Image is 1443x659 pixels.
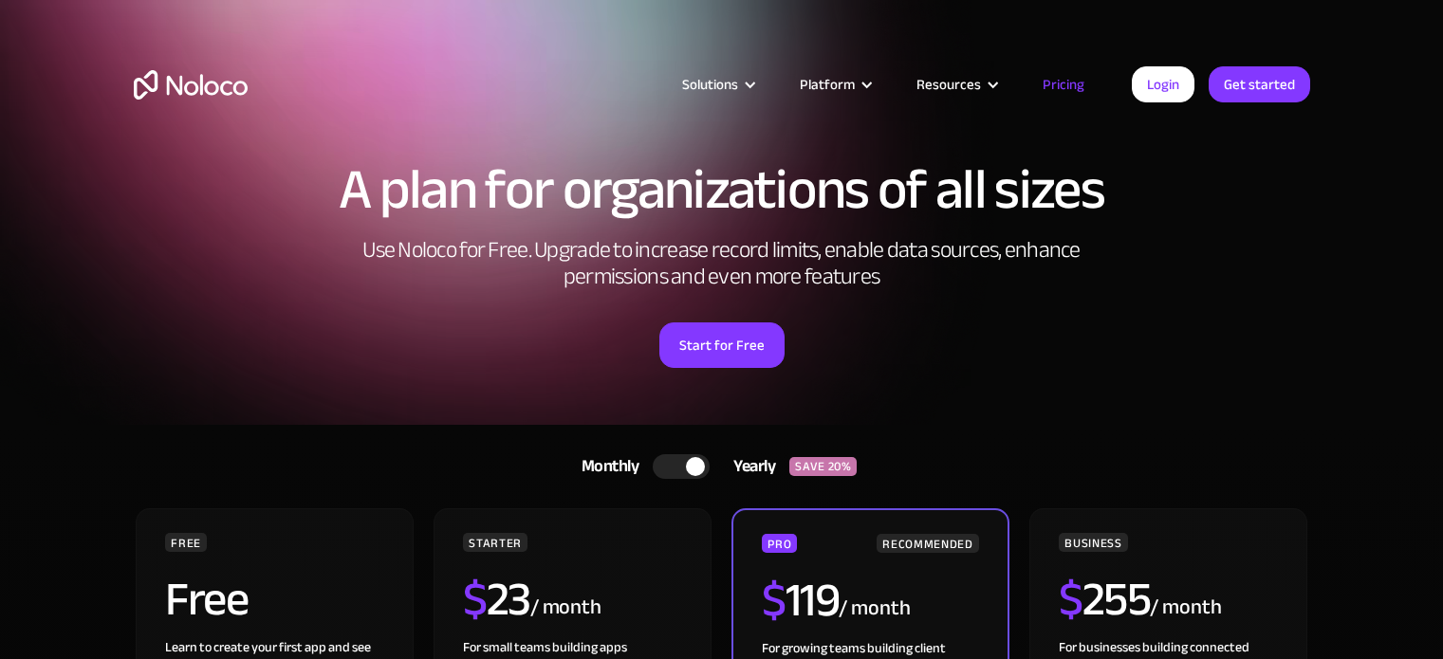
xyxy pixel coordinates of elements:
[800,72,855,97] div: Platform
[658,72,776,97] div: Solutions
[893,72,1019,97] div: Resources
[839,594,910,624] div: / month
[682,72,738,97] div: Solutions
[762,534,797,553] div: PRO
[134,161,1310,218] h1: A plan for organizations of all sizes
[342,237,1101,290] h2: Use Noloco for Free. Upgrade to increase record limits, enable data sources, enhance permissions ...
[463,533,527,552] div: STARTER
[1019,72,1108,97] a: Pricing
[1059,533,1127,552] div: BUSINESS
[1059,555,1082,644] span: $
[1059,576,1150,623] h2: 255
[165,576,248,623] h2: Free
[165,533,207,552] div: FREE
[776,72,893,97] div: Platform
[762,577,839,624] h2: 119
[789,457,857,476] div: SAVE 20%
[463,555,487,644] span: $
[1132,66,1194,102] a: Login
[134,70,248,100] a: home
[530,593,601,623] div: / month
[710,452,789,481] div: Yearly
[463,576,530,623] h2: 23
[877,534,978,553] div: RECOMMENDED
[1209,66,1310,102] a: Get started
[1150,593,1221,623] div: / month
[916,72,981,97] div: Resources
[659,322,785,368] a: Start for Free
[762,556,786,645] span: $
[558,452,654,481] div: Monthly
